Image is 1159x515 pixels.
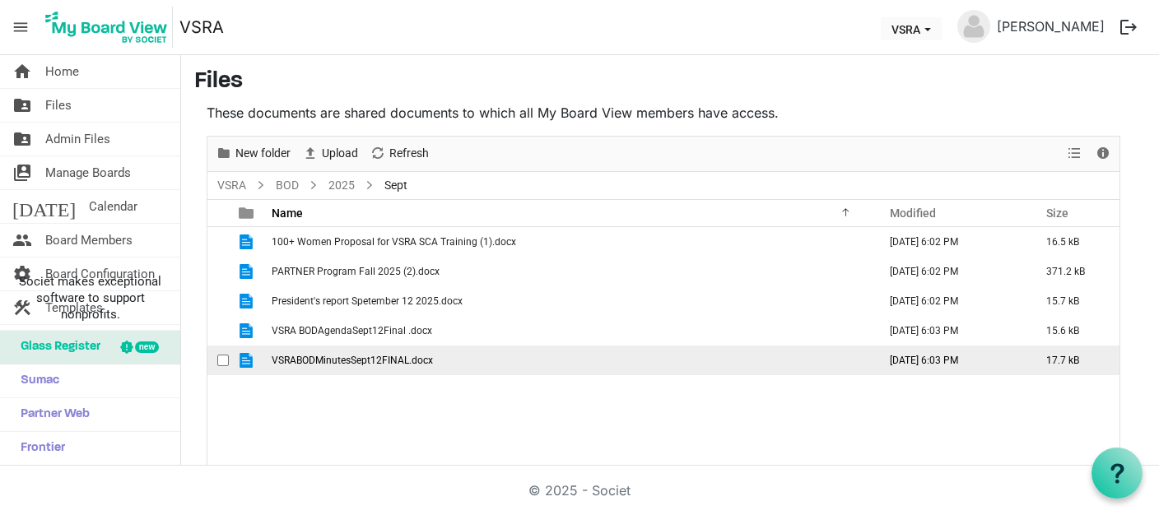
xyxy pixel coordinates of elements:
td: VSRA BODAgendaSept12Final .docx is template cell column header Name [267,316,873,346]
div: New folder [210,137,296,171]
span: Manage Boards [45,156,131,189]
td: 100+ Women Proposal for VSRA SCA Training (1).docx is template cell column header Name [267,227,873,257]
span: folder_shared [12,89,32,122]
td: checkbox [207,316,229,346]
td: September 15, 2025 6:02 PM column header Modified [873,257,1029,286]
td: President's report Spetember 12 2025.docx is template cell column header Name [267,286,873,316]
td: VSRABODMinutesSept12FINAL.docx is template cell column header Name [267,346,873,375]
span: switch_account [12,156,32,189]
span: Home [45,55,79,88]
div: Upload [296,137,364,171]
span: Societ makes exceptional software to support nonprofits. [7,273,173,322]
span: settings [12,257,32,290]
a: VSRA [214,175,249,196]
div: new [135,341,159,353]
p: These documents are shared documents to which all My Board View members have access. [207,103,1120,123]
td: 15.6 kB is template cell column header Size [1029,316,1119,346]
span: President's report Spetember 12 2025.docx [272,295,463,307]
span: Size [1046,206,1068,220]
span: 100+ Women Proposal for VSRA SCA Training (1).docx [272,236,516,248]
span: Files [45,89,72,122]
td: 17.7 kB is template cell column header Size [1029,346,1119,375]
span: Modified [890,206,936,220]
span: Name [272,206,303,220]
a: 2025 [325,175,358,196]
span: Partner Web [12,398,90,431]
span: Refresh [388,143,431,164]
h3: Files [194,68,1146,96]
td: is template cell column header type [229,257,267,286]
button: New folder [213,143,294,164]
span: Admin Files [45,123,110,155]
a: © 2025 - Societ [528,482,631,499]
div: View [1061,137,1089,171]
td: 15.7 kB is template cell column header Size [1029,286,1119,316]
div: Refresh [364,137,435,171]
a: VSRA [179,11,224,44]
td: September 15, 2025 6:02 PM column header Modified [873,227,1029,257]
td: 371.2 kB is template cell column header Size [1029,257,1119,286]
button: View dropdownbutton [1064,143,1084,164]
button: Refresh [367,143,432,164]
img: no-profile-picture.svg [957,10,990,43]
span: Sumac [12,364,59,397]
td: is template cell column header type [229,227,267,257]
img: My Board View Logo [40,7,173,48]
td: is template cell column header type [229,316,267,346]
span: VSRABODMinutesSept12FINAL.docx [272,355,433,366]
span: PARTNER Program Fall 2025 (2).docx [272,266,440,277]
span: [DATE] [12,190,76,223]
span: Sept [381,175,411,196]
td: 16.5 kB is template cell column header Size [1029,227,1119,257]
td: is template cell column header type [229,346,267,375]
div: Details [1089,137,1117,171]
a: My Board View Logo [40,7,179,48]
span: Glass Register [12,331,100,364]
span: Calendar [89,190,137,223]
span: folder_shared [12,123,32,155]
td: checkbox [207,257,229,286]
span: menu [5,12,36,43]
button: VSRA dropdownbutton [881,17,942,40]
td: checkbox [207,227,229,257]
button: Upload [300,143,361,164]
a: BOD [272,175,302,196]
td: September 15, 2025 6:02 PM column header Modified [873,286,1029,316]
span: New folder [234,143,292,164]
span: Board Configuration [45,257,155,290]
span: people [12,224,32,257]
td: is template cell column header type [229,286,267,316]
button: Details [1092,143,1115,164]
td: September 15, 2025 6:03 PM column header Modified [873,316,1029,346]
td: checkbox [207,346,229,375]
td: September 15, 2025 6:03 PM column header Modified [873,346,1029,375]
span: Upload [320,143,360,164]
a: [PERSON_NAME] [990,10,1111,43]
td: checkbox [207,286,229,316]
button: logout [1111,10,1146,44]
span: home [12,55,32,88]
span: Board Members [45,224,133,257]
td: PARTNER Program Fall 2025 (2).docx is template cell column header Name [267,257,873,286]
span: VSRA BODAgendaSept12Final .docx [272,325,432,336]
span: Frontier [12,432,65,465]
